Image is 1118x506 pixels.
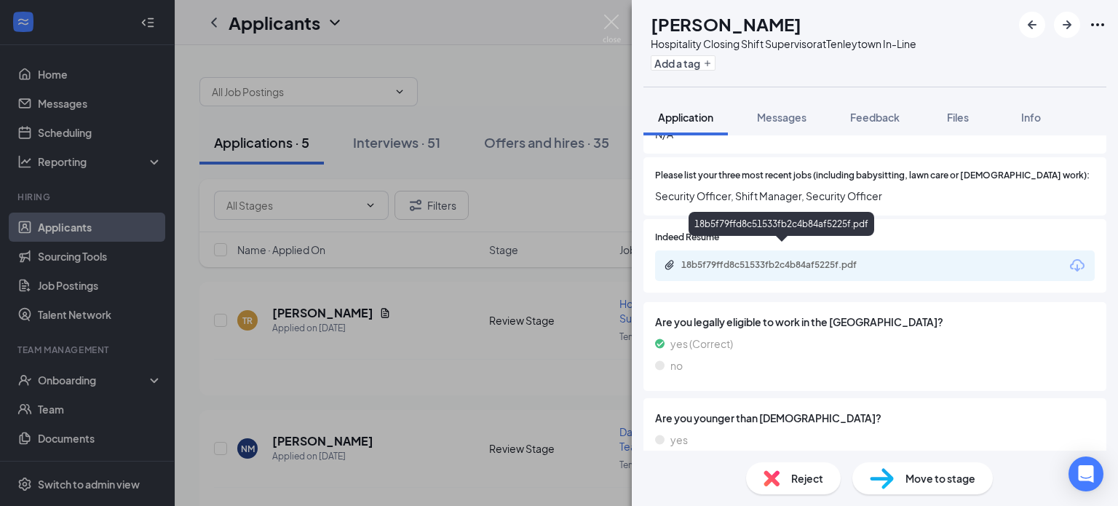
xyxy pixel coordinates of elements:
div: 18b5f79ffd8c51533fb2c4b84af5225f.pdf [689,212,874,236]
span: Move to stage [905,470,975,486]
div: 18b5f79ffd8c51533fb2c4b84af5225f.pdf [681,259,885,271]
svg: ArrowRight [1058,16,1076,33]
span: Feedback [850,111,900,124]
button: PlusAdd a tag [651,55,715,71]
div: Hospitality Closing Shift Supervisor at Tenleytown In-Line [651,36,916,51]
button: ArrowLeftNew [1019,12,1045,38]
button: ArrowRight [1054,12,1080,38]
span: Messages [757,111,806,124]
span: Application [658,111,713,124]
span: Files [947,111,969,124]
div: Open Intercom Messenger [1069,456,1103,491]
span: Please list your three most recent jobs (including babysitting, lawn care or [DEMOGRAPHIC_DATA] w... [655,169,1090,183]
span: yes [670,432,688,448]
a: Paperclip18b5f79ffd8c51533fb2c4b84af5225f.pdf [664,259,900,273]
span: Security Officer, Shift Manager, Security Officer [655,188,1095,204]
span: Indeed Resume [655,231,719,245]
svg: Plus [703,59,712,68]
span: Are you legally eligible to work in the [GEOGRAPHIC_DATA]? [655,314,1095,330]
span: yes (Correct) [670,336,733,352]
span: Info [1021,111,1041,124]
h1: [PERSON_NAME] [651,12,801,36]
span: no [670,357,683,373]
svg: ArrowLeftNew [1023,16,1041,33]
svg: Paperclip [664,259,675,271]
svg: Download [1069,257,1086,274]
svg: Ellipses [1089,16,1106,33]
span: Reject [791,470,823,486]
span: Are you younger than [DEMOGRAPHIC_DATA]? [655,410,1095,426]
